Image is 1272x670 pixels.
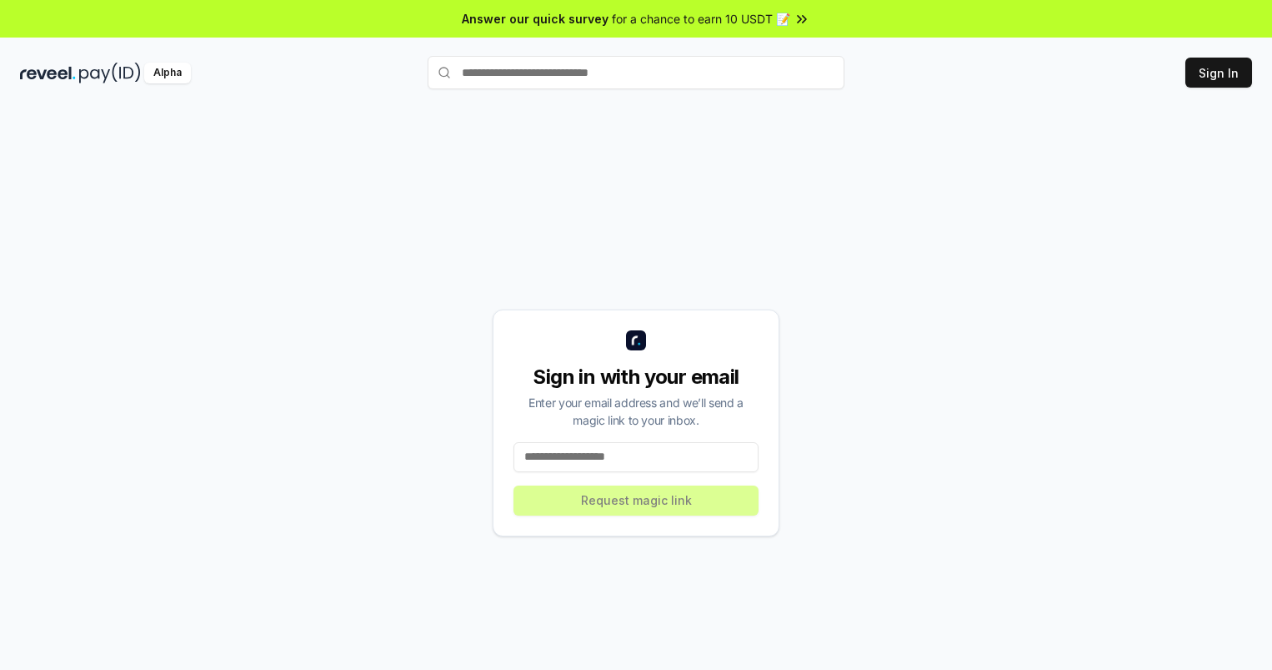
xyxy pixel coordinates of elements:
img: logo_small [626,330,646,350]
span: for a chance to earn 10 USDT 📝 [612,10,790,28]
button: Sign In [1185,58,1252,88]
span: Answer our quick survey [462,10,608,28]
img: reveel_dark [20,63,76,83]
div: Alpha [144,63,191,83]
div: Enter your email address and we’ll send a magic link to your inbox. [513,394,759,429]
div: Sign in with your email [513,364,759,390]
img: pay_id [79,63,141,83]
